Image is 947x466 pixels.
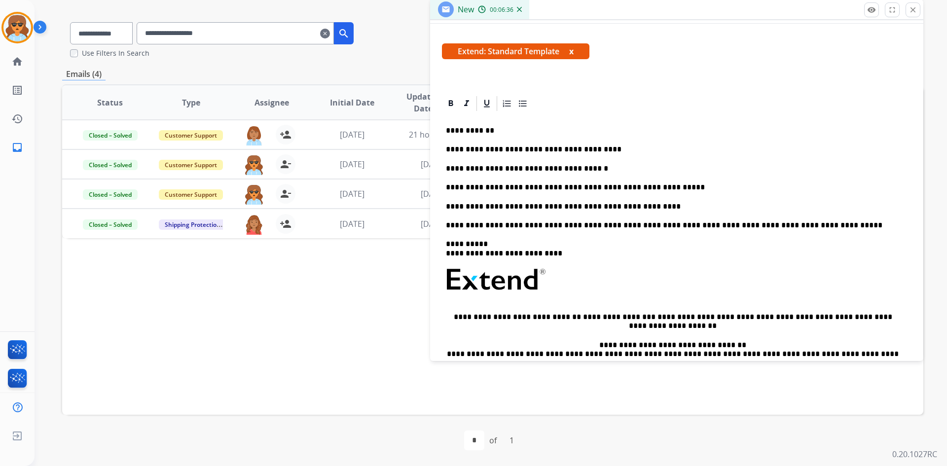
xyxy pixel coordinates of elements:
img: agent-avatar [244,184,264,205]
span: [DATE] [340,159,364,170]
img: agent-avatar [244,125,264,145]
div: Italic [459,96,474,111]
div: 1 [502,430,522,450]
mat-icon: search [338,28,350,39]
span: 21 hours ago [409,129,458,140]
span: Customer Support [159,130,223,141]
span: Status [97,97,123,108]
span: Closed – Solved [83,219,138,230]
span: [DATE] [340,188,364,199]
span: [DATE] [421,159,445,170]
div: Ordered List [500,96,514,111]
span: Customer Support [159,189,223,200]
mat-icon: home [11,56,23,68]
span: [DATE] [421,218,445,229]
mat-icon: person_remove [280,158,291,170]
button: x [569,45,574,57]
span: Updated Date [401,91,446,114]
span: Assignee [255,97,289,108]
span: Shipping Protection [159,219,226,230]
img: avatar [3,14,31,41]
span: New [458,4,474,15]
span: Closed – Solved [83,189,138,200]
mat-icon: list_alt [11,84,23,96]
mat-icon: person_remove [280,188,291,200]
mat-icon: person_add [280,129,291,141]
span: [DATE] [340,218,364,229]
mat-icon: remove_red_eye [867,5,876,14]
span: [DATE] [421,188,445,199]
mat-icon: close [909,5,917,14]
label: Use Filters In Search [82,48,149,58]
mat-icon: clear [320,28,330,39]
p: Emails (4) [62,68,106,80]
mat-icon: inbox [11,142,23,153]
mat-icon: person_add [280,218,291,230]
span: Initial Date [330,97,374,108]
mat-icon: fullscreen [888,5,897,14]
div: Bold [443,96,458,111]
div: Underline [479,96,494,111]
mat-icon: history [11,113,23,125]
span: 00:06:36 [490,6,513,14]
span: [DATE] [340,129,364,140]
p: 0.20.1027RC [892,448,937,460]
span: Customer Support [159,160,223,170]
span: Closed – Solved [83,160,138,170]
span: Closed – Solved [83,130,138,141]
div: of [489,434,497,446]
span: Extend: Standard Template [442,43,589,59]
img: agent-avatar [244,154,264,175]
div: Bullet List [515,96,530,111]
img: agent-avatar [244,214,264,235]
span: Type [182,97,200,108]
